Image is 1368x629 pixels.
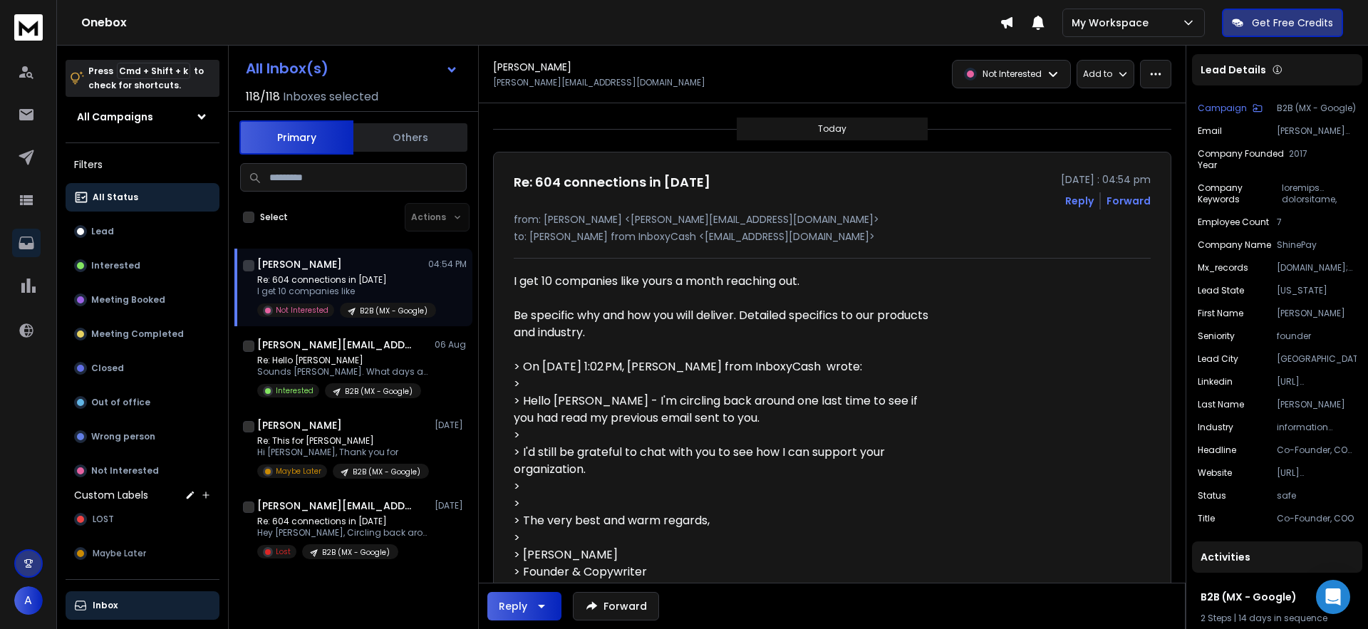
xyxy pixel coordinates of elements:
[1277,422,1357,433] p: information technology & services
[1201,613,1354,624] div: |
[14,14,43,41] img: logo
[88,64,204,93] p: Press to check for shortcuts.
[276,466,321,477] p: Maybe Later
[1277,490,1357,501] p: safe
[573,592,659,620] button: Forward
[276,305,328,316] p: Not Interested
[257,257,342,271] h1: [PERSON_NAME]
[239,120,353,155] button: Primary
[66,422,219,451] button: Wrong person
[246,61,328,76] h1: All Inbox(s)
[1198,103,1263,114] button: Campaign
[1198,445,1236,456] p: Headline
[257,527,428,539] p: Hey [PERSON_NAME], Circling back around to
[435,500,467,511] p: [DATE]
[1277,467,1357,479] p: [URL][DOMAIN_NAME]
[1201,590,1354,604] h1: B2B (MX - Google)
[514,229,1151,244] p: to: [PERSON_NAME] from InboxyCash <[EMAIL_ADDRESS][DOMAIN_NAME]>
[276,385,313,396] p: Interested
[322,547,390,558] p: B2B (MX - Google)
[1198,285,1244,296] p: Lead State
[234,54,470,83] button: All Inbox(s)
[1198,353,1238,365] p: Lead City
[1277,308,1357,319] p: [PERSON_NAME]
[1061,172,1151,187] p: [DATE] : 04:54 pm
[1198,148,1289,171] p: Company Founded Year
[257,418,342,432] h1: [PERSON_NAME]
[487,592,561,620] button: Reply
[66,286,219,314] button: Meeting Booked
[1289,148,1357,171] p: 2017
[66,388,219,417] button: Out of office
[1198,422,1233,433] p: industry
[514,172,710,192] h1: Re: 604 connections in [DATE]
[91,431,155,442] p: Wrong person
[499,599,527,613] div: Reply
[345,386,413,397] p: B2B (MX - Google)
[1252,16,1333,30] p: Get Free Credits
[1198,399,1244,410] p: Last Name
[1198,376,1233,388] p: linkedin
[257,274,428,286] p: Re: 604 connections in [DATE]
[93,548,146,559] span: Maybe Later
[66,505,219,534] button: LOST
[260,212,288,223] label: Select
[493,77,705,88] p: [PERSON_NAME][EMAIL_ADDRESS][DOMAIN_NAME]
[1277,285,1357,296] p: [US_STATE]
[246,88,280,105] span: 118 / 118
[514,212,1151,227] p: from: [PERSON_NAME] <[PERSON_NAME][EMAIL_ADDRESS][DOMAIN_NAME]>
[257,355,428,366] p: Re: Hello [PERSON_NAME]
[77,110,153,124] h1: All Campaigns
[353,467,420,477] p: B2B (MX - Google)
[1201,63,1266,77] p: Lead Details
[1238,612,1327,624] span: 14 days in sequence
[91,465,159,477] p: Not Interested
[74,488,148,502] h3: Custom Labels
[1065,194,1094,208] button: Reply
[353,122,467,153] button: Others
[1277,239,1357,251] p: ShinePay
[360,306,427,316] p: B2B (MX - Google)
[91,363,124,374] p: Closed
[1198,125,1222,137] p: Email
[91,397,150,408] p: Out of office
[1277,262,1357,274] p: [DOMAIN_NAME]; [DOMAIN_NAME]; [DOMAIN_NAME]; [DOMAIN_NAME]; [DOMAIN_NAME]
[91,260,140,271] p: Interested
[66,251,219,280] button: Interested
[435,420,467,431] p: [DATE]
[1192,541,1362,573] div: Activities
[1277,217,1357,228] p: 7
[1107,194,1151,208] div: Forward
[1201,612,1232,624] span: 2 Steps
[983,68,1042,80] p: Not Interested
[66,183,219,212] button: All Status
[91,294,165,306] p: Meeting Booked
[66,591,219,620] button: Inbox
[428,259,467,270] p: 04:54 PM
[1316,580,1350,614] div: Open Intercom Messenger
[1198,262,1248,274] p: mx_records
[1222,9,1343,37] button: Get Free Credits
[91,226,114,237] p: Lead
[14,586,43,615] button: A
[1277,399,1357,410] p: [PERSON_NAME]
[257,447,428,458] p: Hi [PERSON_NAME], Thank you for
[1277,445,1357,456] p: Co-Founder, COO at ShinePay
[1198,308,1243,319] p: First Name
[1277,103,1357,114] p: B2B (MX - Google)
[117,63,190,79] span: Cmd + Shift + k
[1198,513,1215,524] p: title
[1277,331,1357,342] p: founder
[93,192,138,203] p: All Status
[257,499,414,513] h1: [PERSON_NAME][EMAIL_ADDRESS][DOMAIN_NAME]
[1198,331,1235,342] p: Seniority
[66,320,219,348] button: Meeting Completed
[818,123,846,135] p: Today
[493,60,571,74] h1: [PERSON_NAME]
[1277,513,1357,524] p: Co-Founder, COO
[66,155,219,175] h3: Filters
[1277,125,1357,137] p: [PERSON_NAME][EMAIL_ADDRESS][DOMAIN_NAME]
[66,354,219,383] button: Closed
